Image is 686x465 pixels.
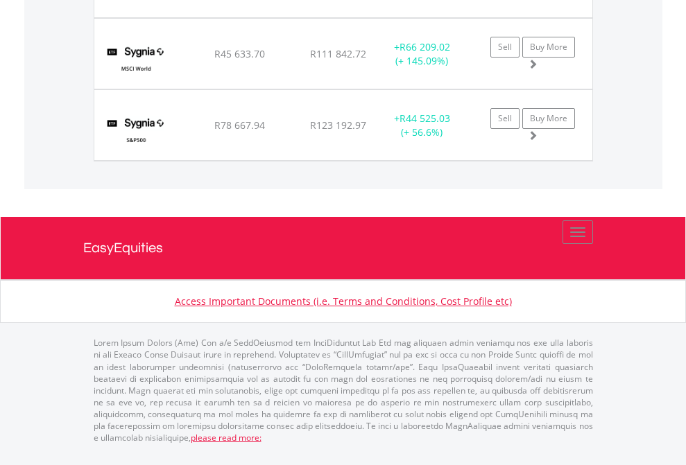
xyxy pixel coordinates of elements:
[191,432,261,444] a: please read more:
[83,217,603,279] a: EasyEquities
[522,37,575,58] a: Buy More
[214,47,265,60] span: R45 633.70
[490,37,520,58] a: Sell
[310,47,366,60] span: R111 842.72
[400,112,450,125] span: R44 525.03
[101,107,171,157] img: TFSA.SYG500.png
[490,108,520,129] a: Sell
[310,119,366,132] span: R123 192.97
[214,119,265,132] span: R78 667.94
[175,295,512,308] a: Access Important Documents (i.e. Terms and Conditions, Cost Profile etc)
[94,337,593,444] p: Lorem Ipsum Dolors (Ame) Con a/e SeddOeiusmod tem InciDiduntut Lab Etd mag aliquaen admin veniamq...
[400,40,450,53] span: R66 209.02
[101,36,171,85] img: TFSA.SYGWD.png
[522,108,575,129] a: Buy More
[379,112,465,139] div: + (+ 56.6%)
[379,40,465,68] div: + (+ 145.09%)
